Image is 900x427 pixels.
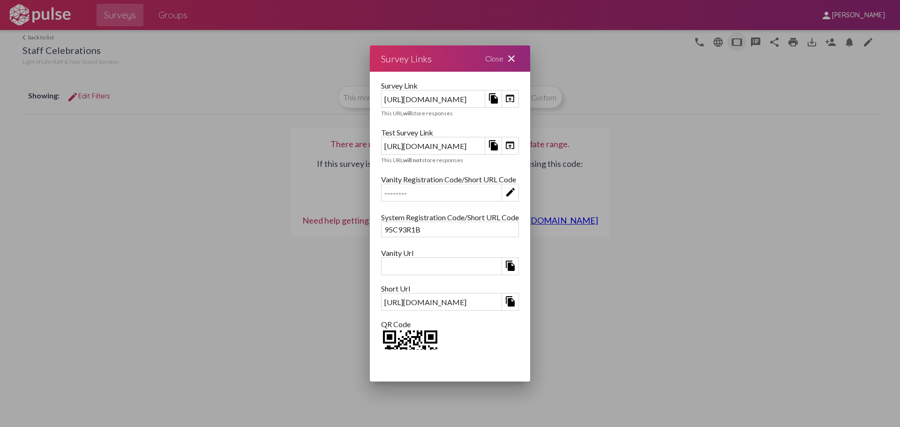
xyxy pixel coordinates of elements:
[382,295,502,309] div: [URL][DOMAIN_NAME]
[488,140,499,151] mat-icon: file_copy
[381,329,439,387] img: Z
[382,222,518,237] div: 95C93R1B
[381,128,519,137] div: Test Survey Link
[506,53,517,64] mat-icon: close
[381,320,519,329] div: QR Code
[381,284,519,293] div: Short Url
[381,213,519,222] div: System Registration Code/Short URL Code
[382,186,502,200] div: --------
[474,45,530,72] div: Close
[381,175,519,184] div: Vanity Registration Code/Short URL Code
[381,81,519,90] div: Survey Link
[488,93,499,104] mat-icon: file_copy
[403,110,412,117] b: will
[382,139,485,153] div: [URL][DOMAIN_NAME]
[505,260,516,271] mat-icon: file_copy
[504,140,516,151] mat-icon: open_in_browser
[403,157,422,164] b: will not
[382,92,485,106] div: [URL][DOMAIN_NAME]
[381,110,519,117] div: This URL store responses
[504,93,516,104] mat-icon: open_in_browser
[505,187,516,198] mat-icon: edit
[381,157,519,164] div: This URL store responses
[381,248,519,257] div: Vanity Url
[505,296,516,307] mat-icon: file_copy
[381,51,432,66] div: Survey Links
